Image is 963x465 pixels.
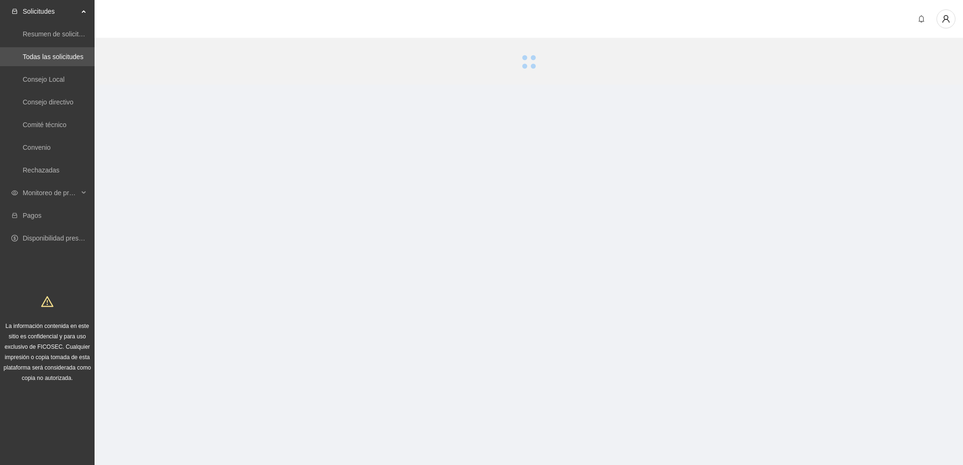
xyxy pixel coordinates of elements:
button: user [937,9,955,28]
a: Comité técnico [23,121,67,129]
a: Pagos [23,212,42,219]
span: user [937,15,955,23]
a: Consejo directivo [23,98,73,106]
span: inbox [11,8,18,15]
a: Disponibilidad presupuestal [23,234,104,242]
span: bell [914,15,928,23]
a: Consejo Local [23,76,65,83]
button: bell [914,11,929,26]
span: La información contenida en este sitio es confidencial y para uso exclusivo de FICOSEC. Cualquier... [4,323,91,381]
span: warning [41,295,53,308]
span: Monitoreo de proyectos [23,183,78,202]
a: Rechazadas [23,166,60,174]
a: Convenio [23,144,51,151]
span: eye [11,189,18,196]
span: Solicitudes [23,2,78,21]
a: Todas las solicitudes [23,53,83,60]
a: Resumen de solicitudes por aprobar [23,30,129,38]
